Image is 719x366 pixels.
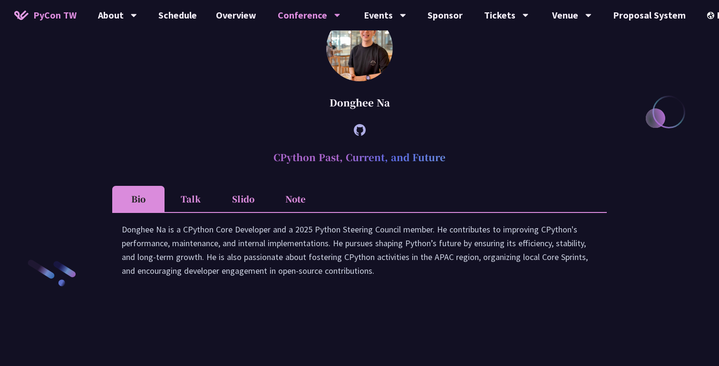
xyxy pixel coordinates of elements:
[269,186,321,212] li: Note
[122,222,597,287] div: Donghee Na is a CPython Core Developer and a 2025 Python Steering Council member. He contributes ...
[112,186,165,212] li: Bio
[217,186,269,212] li: Slido
[707,12,717,19] img: Locale Icon
[14,10,29,20] img: Home icon of PyCon TW 2025
[112,88,607,117] div: Donghee Na
[112,143,607,172] h2: CPython Past, Current, and Future
[5,3,86,27] a: PyCon TW
[33,8,77,22] span: PyCon TW
[165,186,217,212] li: Talk
[326,15,393,81] img: Donghee Na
